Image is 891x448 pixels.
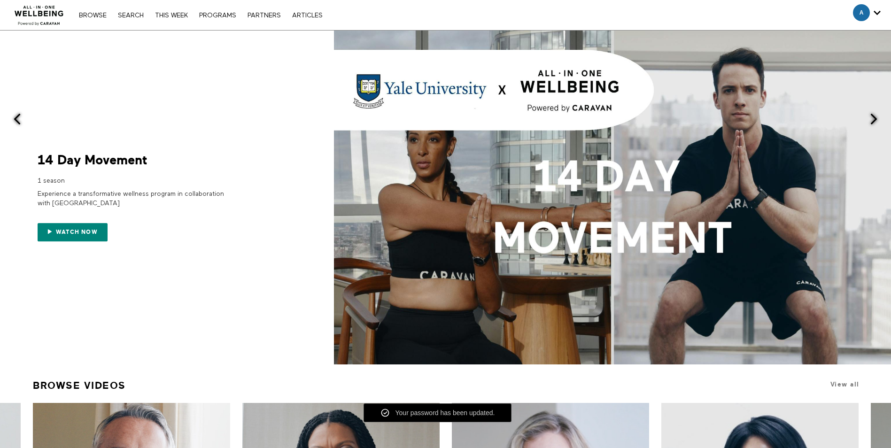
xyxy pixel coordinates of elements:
a: PARTNERS [243,12,286,19]
div: Your password has been updated. [390,408,495,417]
a: PROGRAMS [194,12,241,19]
a: Browse Videos [33,376,126,395]
img: check-mark [380,408,390,417]
a: View all [830,381,860,388]
a: ARTICLES [287,12,327,19]
a: THIS WEEK [150,12,193,19]
nav: Primary [74,10,327,20]
a: Search [113,12,148,19]
a: Browse [74,12,111,19]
